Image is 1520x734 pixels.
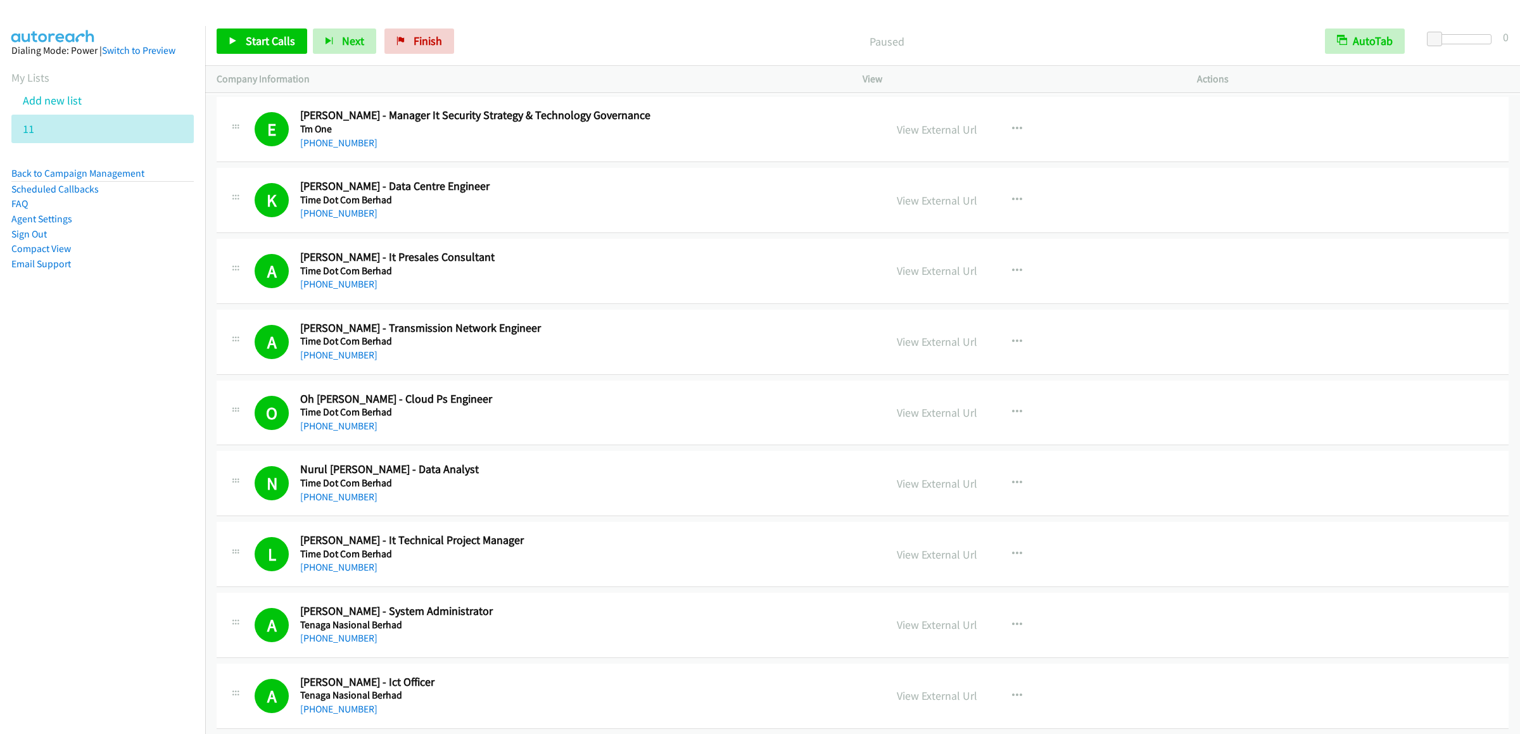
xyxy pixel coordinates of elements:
h1: A [255,254,289,288]
h2: Oh [PERSON_NAME] - Cloud Ps Engineer [300,392,867,407]
a: [PHONE_NUMBER] [300,278,377,290]
p: Company Information [217,72,840,87]
a: [PHONE_NUMBER] [300,561,377,573]
a: [PHONE_NUMBER] [300,137,377,149]
a: [PHONE_NUMBER] [300,703,377,715]
h2: [PERSON_NAME] - Transmission Network Engineer [300,321,867,336]
a: Email Support [11,258,71,270]
a: [PHONE_NUMBER] [300,207,377,219]
a: Add new list [23,93,82,108]
a: [PHONE_NUMBER] [300,491,377,503]
p: View [863,72,1174,87]
h5: Time Dot Com Berhad [300,406,867,419]
a: [PHONE_NUMBER] [300,632,377,644]
h1: A [255,325,289,359]
button: AutoTab [1325,28,1405,54]
div: Dialing Mode: Power | [11,43,194,58]
a: Compact View [11,243,71,255]
a: Start Calls [217,28,307,54]
h5: Time Dot Com Berhad [300,335,867,348]
a: View External Url [897,405,977,420]
iframe: Resource Center [1484,315,1520,419]
a: View External Url [897,263,977,278]
div: Delay between calls (in seconds) [1433,34,1491,44]
h1: A [255,608,289,642]
p: Paused [471,33,1302,50]
a: [PHONE_NUMBER] [300,420,377,432]
a: My Lists [11,70,49,85]
a: Finish [384,28,454,54]
button: Next [313,28,376,54]
h1: A [255,679,289,713]
h1: E [255,112,289,146]
div: 0 [1503,28,1509,46]
h5: Time Dot Com Berhad [300,194,867,206]
a: [PHONE_NUMBER] [300,349,377,361]
span: Finish [414,34,442,48]
a: Back to Campaign Management [11,167,144,179]
span: Start Calls [246,34,295,48]
a: View External Url [897,193,977,208]
a: Agent Settings [11,213,72,225]
span: Next [342,34,364,48]
h2: [PERSON_NAME] - System Administrator [300,604,867,619]
a: View External Url [897,547,977,562]
h2: [PERSON_NAME] - Data Centre Engineer [300,179,867,194]
h5: Tenaga Nasional Berhad [300,689,867,702]
h1: L [255,537,289,571]
h5: Time Dot Com Berhad [300,477,867,490]
h1: K [255,183,289,217]
h2: Nurul [PERSON_NAME] - Data Analyst [300,462,867,477]
a: View External Url [897,334,977,349]
a: View External Url [897,122,977,137]
h1: N [255,466,289,500]
h5: Time Dot Com Berhad [300,265,867,277]
h1: O [255,396,289,430]
a: View External Url [897,688,977,703]
p: Actions [1197,72,1509,87]
h2: [PERSON_NAME] - Ict Officer [300,675,867,690]
a: Scheduled Callbacks [11,183,99,195]
a: Sign Out [11,228,47,240]
a: FAQ [11,198,28,210]
h2: [PERSON_NAME] - Manager It Security Strategy & Technology Governance [300,108,867,123]
h5: Time Dot Com Berhad [300,548,867,560]
h5: Tm One [300,123,867,136]
a: View External Url [897,476,977,491]
h5: Tenaga Nasional Berhad [300,619,867,631]
a: Switch to Preview [102,44,175,56]
a: View External Url [897,617,977,632]
h2: [PERSON_NAME] - It Presales Consultant [300,250,867,265]
h2: [PERSON_NAME] - It Technical Project Manager [300,533,867,548]
a: 11 [23,122,34,136]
